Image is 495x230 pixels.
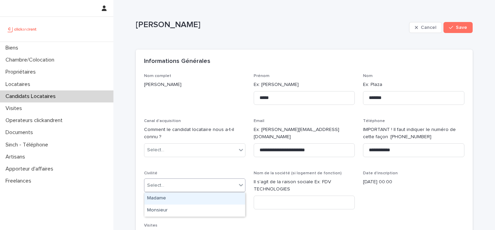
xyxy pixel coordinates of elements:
[5,22,39,36] img: UCB0brd3T0yccxBKYDjQ
[144,223,157,228] span: Visites
[409,22,442,33] button: Cancel
[3,154,31,160] p: Artisans
[363,178,464,186] p: [DATE] 00:00
[363,171,398,175] span: Date d'inscription
[3,142,54,148] p: Sinch - Téléphone
[390,134,431,139] ringoverc2c-number-84e06f14122c: [PHONE_NUMBER]
[3,117,68,124] p: Operateurs clickandrent
[3,93,61,100] p: Candidats Locataires
[363,119,385,123] span: Téléphone
[144,205,245,217] div: Monsieur
[147,146,164,154] div: Select...
[363,74,373,78] span: Nom
[390,134,431,139] ringoverc2c-84e06f14122c: Call with Ringover
[363,81,464,88] p: Ex: Plaza
[144,74,171,78] span: Nom complet
[3,178,37,184] p: Freelances
[3,45,24,51] p: Biens
[3,166,59,172] p: Apporteur d'affaires
[254,119,264,123] span: Email
[3,105,27,112] p: Visites
[456,25,467,30] span: Save
[363,127,456,139] ringover-84e06f14122c: IMPORTANT ! Il faut indiquer le numéro de cette façon :
[3,57,60,63] p: Chambre/Colocation
[421,25,436,30] span: Cancel
[144,58,210,65] h2: Informations Générales
[254,74,269,78] span: Prénom
[254,171,342,175] span: Nom de la société (si logement de fonction)
[254,81,355,88] p: Ex: [PERSON_NAME]
[254,178,355,193] p: Il s'agit de la raison sociale Ex: FDV TECHNOLOGIES
[443,22,473,33] button: Save
[144,193,245,205] div: Madame
[144,126,245,141] p: Comment le candidat locataire nous a-t-il connu ?
[3,129,38,136] p: Documents
[136,20,406,30] p: [PERSON_NAME]
[3,69,41,75] p: Propriétaires
[144,81,245,88] p: [PERSON_NAME]
[147,182,164,189] div: Select...
[3,81,36,88] p: Locataires
[144,171,157,175] span: Civilité
[144,119,181,123] span: Canal d'acquisition
[254,126,355,141] p: Ex: [PERSON_NAME][EMAIL_ADDRESS][DOMAIN_NAME]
